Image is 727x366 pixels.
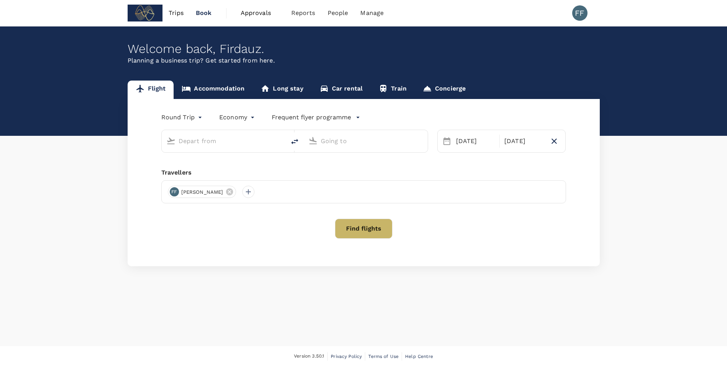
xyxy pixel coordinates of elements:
div: FF [170,187,179,196]
button: Open [280,140,282,142]
img: Subdimension Pte Ltd [128,5,163,21]
button: delete [286,132,304,151]
a: Privacy Policy [331,352,362,361]
span: Manage [360,8,384,18]
span: People [328,8,348,18]
a: Accommodation [174,81,253,99]
div: FF [572,5,588,21]
span: Version 3.50.1 [294,353,324,360]
a: Flight [128,81,174,99]
input: Depart from [179,135,269,147]
span: Terms of Use [368,354,399,359]
button: Frequent flyer programme [272,113,360,122]
div: FF[PERSON_NAME] [168,186,236,198]
span: Trips [169,8,184,18]
a: Terms of Use [368,352,399,361]
span: [PERSON_NAME] [177,188,228,196]
span: Help Centre [405,354,433,359]
div: Economy [219,111,256,124]
input: Going to [321,135,412,147]
div: Round Trip [161,111,204,124]
div: Welcome back , Firdauz . [128,42,600,56]
span: Book [196,8,212,18]
div: [DATE] [501,134,546,149]
a: Concierge [415,81,474,99]
button: Open [422,140,424,142]
p: Planning a business trip? Get started from here. [128,56,600,65]
button: Find flights [335,219,392,239]
span: Approvals [241,8,279,18]
a: Help Centre [405,352,433,361]
a: Long stay [253,81,311,99]
a: Car rental [312,81,371,99]
div: Travellers [161,168,566,177]
span: Privacy Policy [331,354,362,359]
div: [DATE] [453,134,498,149]
p: Frequent flyer programme [272,113,351,122]
span: Reports [291,8,315,18]
a: Train [371,81,415,99]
